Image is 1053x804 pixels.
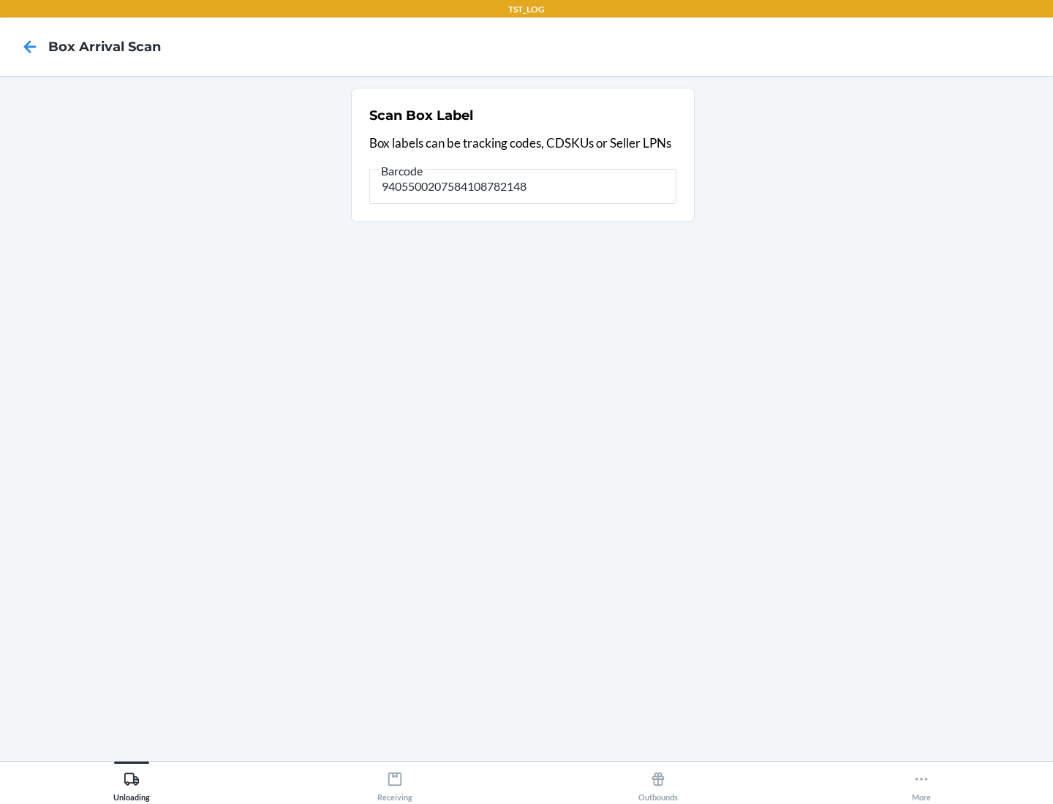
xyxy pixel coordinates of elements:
[912,765,931,802] div: More
[526,762,790,802] button: Outbounds
[790,762,1053,802] button: More
[369,134,676,153] p: Box labels can be tracking codes, CDSKUs or Seller LPNs
[377,765,412,802] div: Receiving
[508,3,545,16] p: TST_LOG
[369,106,473,125] h2: Scan Box Label
[48,37,161,56] h4: Box Arrival Scan
[369,169,676,204] input: Barcode
[113,765,150,802] div: Unloading
[638,765,678,802] div: Outbounds
[379,164,425,178] span: Barcode
[263,762,526,802] button: Receiving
